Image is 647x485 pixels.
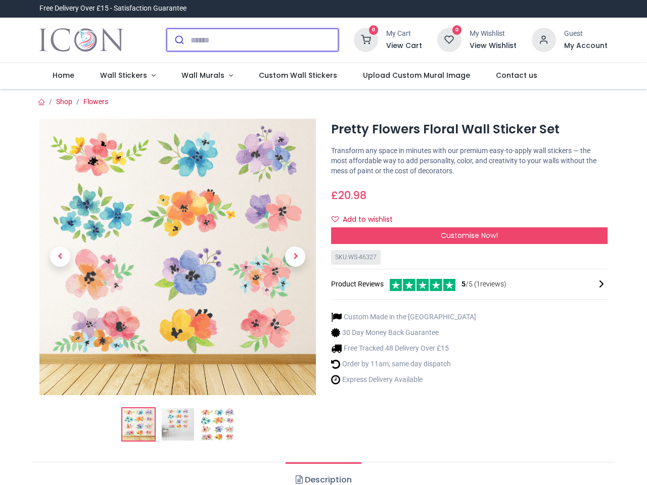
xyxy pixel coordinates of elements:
[39,119,316,395] img: Pretty Flowers Floral Wall Sticker Set
[100,70,147,80] span: Wall Stickers
[331,327,476,338] li: 30 Day Money Back Guarantee
[259,70,337,80] span: Custom Wall Stickers
[331,359,476,369] li: Order by 11am, same day dispatch
[386,29,422,39] div: My Cart
[395,4,608,14] iframe: Customer reviews powered by Trustpilot
[87,63,169,89] a: Wall Stickers
[331,277,608,291] div: Product Reviews
[331,250,381,265] div: SKU: WS-46327
[39,160,81,354] a: Previous
[56,98,72,106] a: Shop
[386,41,422,51] a: View Cart
[274,160,316,354] a: Next
[168,63,246,89] a: Wall Murals
[437,35,461,43] a: 0
[564,29,608,39] div: Guest
[331,188,366,203] span: £
[39,26,123,54] img: Icon Wall Stickers
[461,279,506,289] span: /5 ( 1 reviews)
[122,408,155,441] img: Pretty Flowers Floral Wall Sticker Set
[496,70,537,80] span: Contact us
[331,312,476,322] li: Custom Made in the [GEOGRAPHIC_DATA]
[181,70,224,80] span: Wall Murals
[167,29,191,51] button: Submit
[369,25,379,35] sup: 0
[441,230,498,240] span: Customise Now!
[338,188,366,203] span: 20.98
[470,41,517,51] a: View Wishlist
[331,146,608,176] p: Transform any space in minutes with our premium easy-to-apply wall stickers — the most affordable...
[331,211,401,228] button: Add to wishlistAdd to wishlist
[331,374,476,385] li: Express Delivery Available
[452,25,462,35] sup: 0
[285,247,305,267] span: Next
[331,121,608,138] h1: Pretty Flowers Floral Wall Sticker Set
[39,4,187,14] div: Free Delivery Over £15 - Satisfaction Guarantee
[83,98,108,106] a: Flowers
[53,70,74,80] span: Home
[50,247,70,267] span: Previous
[470,29,517,39] div: My Wishlist
[331,343,476,354] li: Free Tracked 48 Delivery Over £15
[162,408,194,441] img: WS-46327-02
[363,70,470,80] span: Upload Custom Mural Image
[39,26,123,54] a: Logo of Icon Wall Stickers
[461,280,466,288] span: 5
[354,35,378,43] a: 0
[201,408,234,441] img: WS-46327-03
[332,216,339,223] i: Add to wishlist
[564,41,608,51] a: My Account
